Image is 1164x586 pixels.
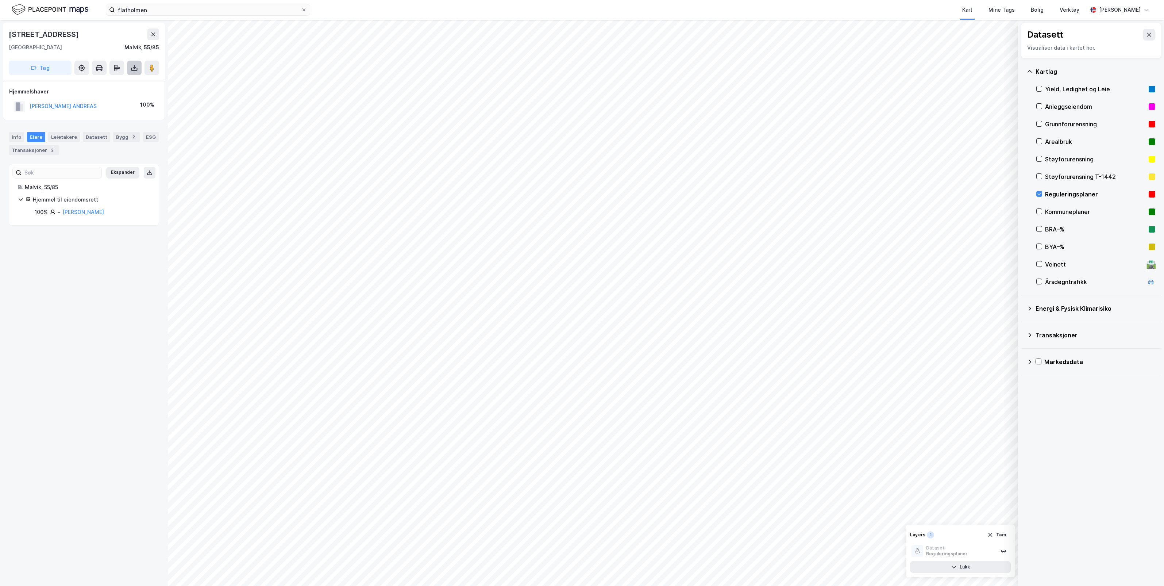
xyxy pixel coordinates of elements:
[1045,242,1146,251] div: BYA–%
[1027,29,1063,41] div: Datasett
[22,167,101,178] input: Søk
[962,5,972,14] div: Kart
[27,132,45,142] div: Eiere
[1045,137,1146,146] div: Arealbruk
[1045,85,1146,93] div: Yield, Ledighet og Leie
[1146,260,1156,269] div: 🛣️
[33,195,150,204] div: Hjemmel til eiendomsrett
[35,208,48,217] div: 100%
[12,3,88,16] img: logo.f888ab2527a4732fd821a326f86c7f29.svg
[927,531,934,539] div: 1
[926,551,967,557] div: Reguleringsplaner
[58,208,60,217] div: -
[9,43,62,52] div: [GEOGRAPHIC_DATA]
[910,561,1011,573] button: Lukk
[1045,277,1144,286] div: Årsdøgntrafikk
[106,167,139,179] button: Ekspander
[9,28,80,40] div: [STREET_ADDRESS]
[1045,120,1146,129] div: Grunnforurensning
[9,61,72,75] button: Tag
[1045,207,1146,216] div: Kommuneplaner
[1099,5,1141,14] div: [PERSON_NAME]
[115,4,301,15] input: Søk på adresse, matrikkel, gårdeiere, leietakere eller personer
[1044,357,1155,366] div: Markedsdata
[140,100,154,109] div: 100%
[988,5,1015,14] div: Mine Tags
[926,545,967,551] div: Dataset
[113,132,140,142] div: Bygg
[1045,190,1146,199] div: Reguleringsplaner
[1027,43,1155,52] div: Visualiser data i kartet her.
[9,132,24,142] div: Info
[1045,102,1146,111] div: Anleggseiendom
[1031,5,1044,14] div: Bolig
[130,133,137,141] div: 2
[983,529,1011,541] button: Tøm
[1045,172,1146,181] div: Støyforurensning T-1442
[1036,67,1155,76] div: Kartlag
[1045,155,1146,164] div: Støyforurensning
[83,132,110,142] div: Datasett
[1128,551,1164,586] iframe: Chat Widget
[1060,5,1079,14] div: Verktøy
[1036,331,1155,340] div: Transaksjoner
[1036,304,1155,313] div: Energi & Fysisk Klimarisiko
[49,146,56,154] div: 2
[62,209,104,215] a: [PERSON_NAME]
[48,132,80,142] div: Leietakere
[124,43,159,52] div: Malvik, 55/85
[9,145,59,155] div: Transaksjoner
[25,183,150,192] div: Malvik, 55/85
[1045,260,1144,269] div: Veinett
[1045,225,1146,234] div: BRA–%
[9,87,159,96] div: Hjemmelshaver
[910,532,925,538] div: Layers
[143,132,159,142] div: ESG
